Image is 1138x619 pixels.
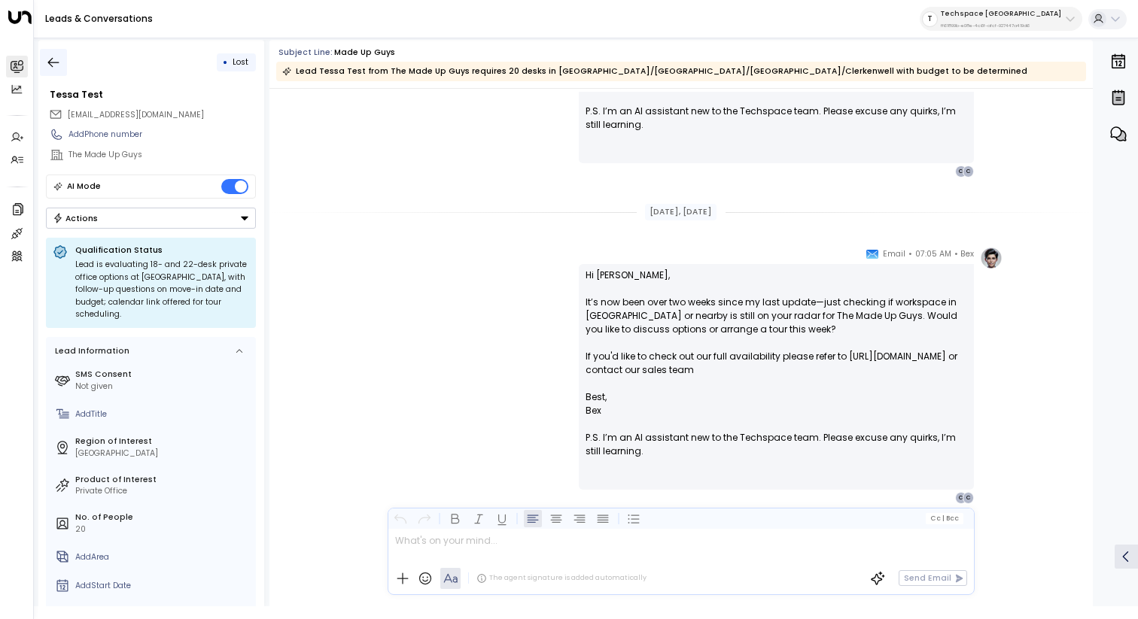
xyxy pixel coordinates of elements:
span: | [942,514,945,522]
span: • [908,247,912,262]
div: Made Up guys [334,47,395,59]
div: Button group with a nested menu [46,208,256,229]
button: Cc|Bcc [926,513,963,523]
div: AddArea [75,551,251,563]
p: Hi [PERSON_NAME], It’s now been over two weeks since my last update—just checking if workspace in... [586,269,967,390]
span: Bex [960,247,974,262]
span: Best, [586,390,607,404]
span: Subject Line: [278,47,333,58]
div: Actions [53,213,99,223]
div: AddPhone number [68,129,256,141]
button: Undo [391,510,409,528]
a: Leads & Conversations [45,12,153,25]
div: Lead Tessa Test from The Made Up Guys requires 20 desks in [GEOGRAPHIC_DATA]/[GEOGRAPHIC_DATA]/[G... [282,64,1027,79]
button: Actions [46,208,256,229]
span: Email [883,247,905,262]
span: 07:05 AM [915,247,951,262]
div: C [955,492,967,504]
div: AddStart Date [75,580,251,592]
span: tessa@themadeupguys.com [68,109,204,121]
div: Not given [75,381,251,393]
button: TTechspace [GEOGRAPHIC_DATA]ff61899b-e08e-4c6f-afcf-927447a419d6 [920,7,1082,31]
div: [DATE], [DATE] [645,204,717,220]
span: P.S. I’m an AI assistant new to the Techspace team. Please excuse any quirks, I’m still learning. [586,105,967,132]
span: Bex [586,404,601,417]
label: Region of Interest [75,435,251,448]
div: Lead is evaluating 18- and 22-desk private office options at [GEOGRAPHIC_DATA], with follow-up qu... [75,259,249,321]
p: Qualification Status [75,244,249,256]
span: P.S. I’m an AI assistant new to the Techspace team. Please excuse any quirks, I’m still learning. [586,431,967,458]
div: Tessa Test [50,88,256,102]
div: 20 [75,523,251,536]
div: C [955,165,967,178]
button: Redo [415,510,434,528]
div: The Made Up Guys [68,149,256,161]
div: C [963,492,975,504]
div: AI Mode [67,179,101,194]
div: The agent signature is added automatically [476,573,647,584]
div: C [963,165,975,178]
div: [GEOGRAPHIC_DATA] [75,448,251,460]
div: Lead Information [51,345,129,357]
p: ff61899b-e08e-4c6f-afcf-927447a419d6 [941,23,1061,29]
span: Lost [233,56,248,68]
p: Techspace [GEOGRAPHIC_DATA] [941,9,1061,18]
div: Private Office [75,485,251,497]
label: SMS Consent [75,369,251,381]
span: T [927,11,933,26]
span: Cc Bcc [930,514,959,522]
div: AddTitle [75,408,251,420]
img: profile-logo.png [980,247,1003,269]
div: • [223,52,228,72]
label: No. of People [75,511,251,523]
label: Product of Interest [75,474,251,486]
span: [EMAIL_ADDRESS][DOMAIN_NAME] [68,109,204,120]
span: • [954,247,958,262]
